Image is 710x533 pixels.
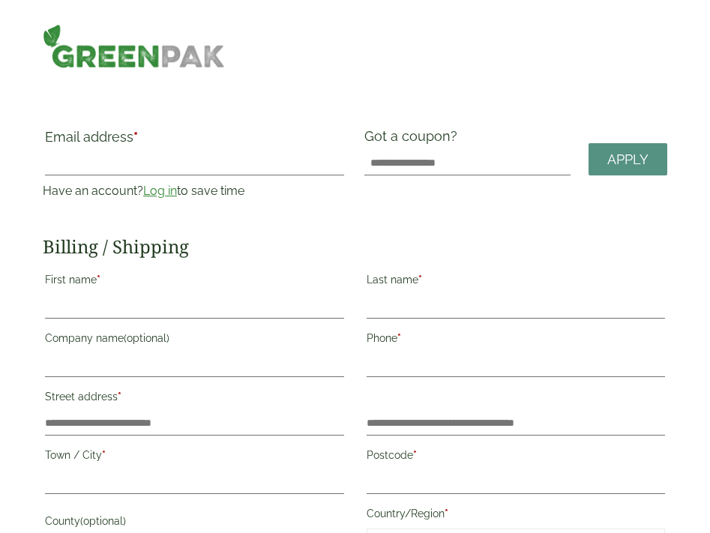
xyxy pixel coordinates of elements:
[97,274,100,286] abbr: required
[364,128,463,151] label: Got a coupon?
[45,445,344,470] label: Town / City
[45,269,344,295] label: First name
[133,129,138,145] abbr: required
[80,515,126,527] span: (optional)
[413,449,417,461] abbr: required
[43,236,667,258] h2: Billing / Shipping
[143,184,177,198] a: Log in
[367,269,666,295] label: Last name
[45,386,344,412] label: Street address
[118,391,121,403] abbr: required
[102,449,106,461] abbr: required
[589,143,667,175] a: Apply
[367,328,666,353] label: Phone
[418,274,422,286] abbr: required
[397,332,401,344] abbr: required
[43,182,346,200] p: Have an account? to save time
[445,508,448,520] abbr: required
[45,328,344,353] label: Company name
[43,24,225,68] img: GreenPak Supplies
[124,332,169,344] span: (optional)
[607,151,649,168] span: Apply
[367,503,666,529] label: Country/Region
[367,445,666,470] label: Postcode
[45,130,344,151] label: Email address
